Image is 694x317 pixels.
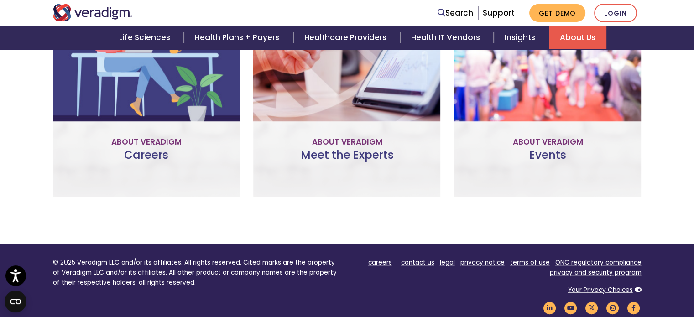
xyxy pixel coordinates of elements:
[461,136,634,148] p: About Veradigm
[400,26,494,49] a: Health IT Vendors
[461,149,634,175] h3: Events
[184,26,293,49] a: Health Plans + Payers
[549,26,606,49] a: About Us
[568,286,633,294] a: Your Privacy Choices
[626,304,642,312] a: Veradigm Facebook Link
[440,258,455,267] a: legal
[555,258,642,267] a: ONC regulatory compliance
[261,136,433,148] p: About Veradigm
[5,291,26,312] button: Open CMP widget
[460,258,505,267] a: privacy notice
[368,258,392,267] a: careers
[542,304,558,312] a: Veradigm LinkedIn Link
[550,268,642,277] a: privacy and security program
[60,149,233,175] h3: Careers
[563,304,579,312] a: Veradigm YouTube Link
[53,4,133,21] img: Veradigm logo
[108,26,184,49] a: Life Sciences
[438,7,473,19] a: Search
[584,304,600,312] a: Veradigm Twitter Link
[293,26,400,49] a: Healthcare Providers
[529,4,585,22] a: Get Demo
[594,4,637,22] a: Login
[605,304,621,312] a: Veradigm Instagram Link
[510,258,550,267] a: terms of use
[60,136,233,148] p: About Veradigm
[483,7,515,18] a: Support
[494,26,549,49] a: Insights
[401,258,434,267] a: contact us
[53,258,340,287] p: © 2025 Veradigm LLC and/or its affiliates. All rights reserved. Cited marks are the property of V...
[261,149,433,175] h3: Meet the Experts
